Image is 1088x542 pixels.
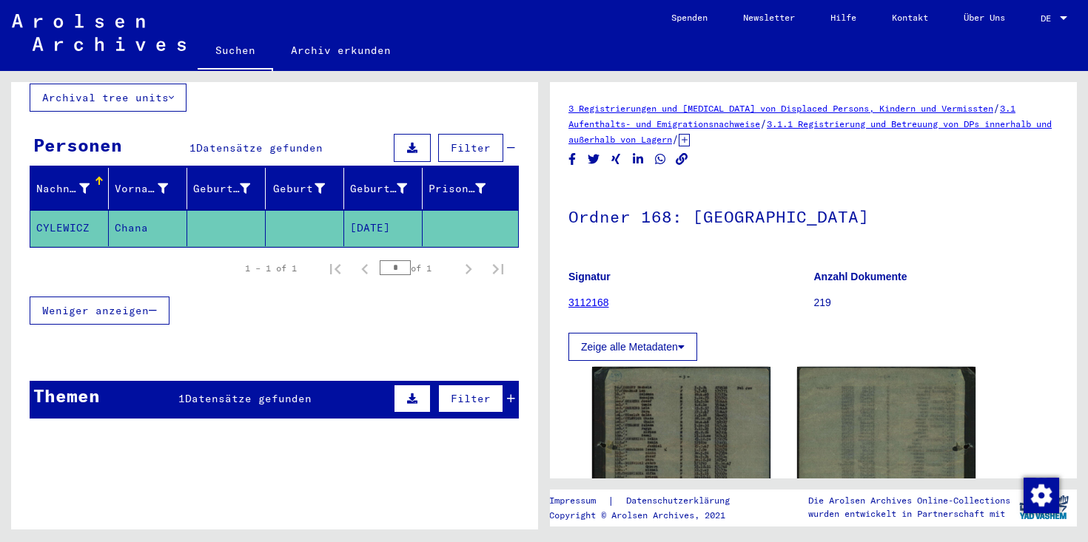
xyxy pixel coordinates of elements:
[614,493,748,509] a: Datenschutzerklärung
[320,254,350,283] button: First page
[350,254,380,283] button: Previous page
[185,392,312,405] span: Datensätze gefunden
[808,494,1010,507] p: Die Arolsen Archives Online-Collections
[33,132,122,158] div: Personen
[198,33,273,71] a: Suchen
[568,297,609,308] a: 3112168
[178,392,185,405] span: 1
[565,150,580,169] button: Share on Facebook
[30,168,109,209] mat-header-cell: Nachname
[814,271,907,282] b: Anzahl Dokumente
[33,382,100,409] div: Themen
[483,254,513,283] button: Last page
[36,181,90,197] div: Nachname
[454,254,483,283] button: Next page
[109,210,187,246] mat-cell: Chana
[549,493,608,509] a: Impressum
[631,150,646,169] button: Share on LinkedIn
[36,177,108,200] div: Nachname
[568,103,993,114] a: 3 Registrierungen und [MEDICAL_DATA] von Displaced Persons, Kindern und Vermissten
[814,295,1059,311] p: 219
[451,392,491,405] span: Filter
[30,297,169,325] button: Weniger anzeigen
[549,493,748,509] div: |
[808,507,1010,521] p: wurden entwickelt in Partnerschaft mit
[674,150,690,169] button: Copy link
[30,210,109,246] mat-cell: CYLEWICZ
[30,84,187,112] button: Archival tree units
[273,33,409,68] a: Archiv erkunden
[187,168,266,209] mat-header-cell: Geburtsname
[423,168,518,209] mat-header-cell: Prisoner #
[568,183,1058,248] h1: Ordner 168: [GEOGRAPHIC_DATA]
[42,304,149,317] span: Weniger anzeigen
[115,177,187,200] div: Vorname
[109,168,187,209] mat-header-cell: Vorname
[653,150,668,169] button: Share on WhatsApp
[193,181,250,197] div: Geburtsname
[549,509,748,522] p: Copyright © Arolsen Archives, 2021
[12,14,186,51] img: Arolsen_neg.svg
[1016,489,1072,526] img: yv_logo.png
[451,141,491,155] span: Filter
[993,101,1000,115] span: /
[672,132,679,146] span: /
[438,385,503,413] button: Filter
[1024,478,1059,513] img: Zustimmung ändern
[568,118,1052,145] a: 3.1.1 Registrierung und Betreuung von DPs innerhalb und außerhalb von Lagern
[196,141,323,155] span: Datensätze gefunden
[760,117,767,130] span: /
[350,177,426,200] div: Geburtsdatum
[272,177,343,200] div: Geburt‏
[266,168,344,209] mat-header-cell: Geburt‏
[429,177,504,200] div: Prisoner #
[344,168,423,209] mat-header-cell: Geburtsdatum
[429,181,486,197] div: Prisoner #
[350,181,407,197] div: Geburtsdatum
[245,262,297,275] div: 1 – 1 of 1
[189,141,196,155] span: 1
[568,271,611,282] b: Signatur
[380,261,454,275] div: of 1
[586,150,602,169] button: Share on Twitter
[193,177,269,200] div: Geburtsname
[272,181,325,197] div: Geburt‏
[608,150,624,169] button: Share on Xing
[344,210,423,246] mat-cell: [DATE]
[438,134,503,162] button: Filter
[115,181,168,197] div: Vorname
[568,333,697,361] button: Zeige alle Metadaten
[1041,13,1057,24] span: DE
